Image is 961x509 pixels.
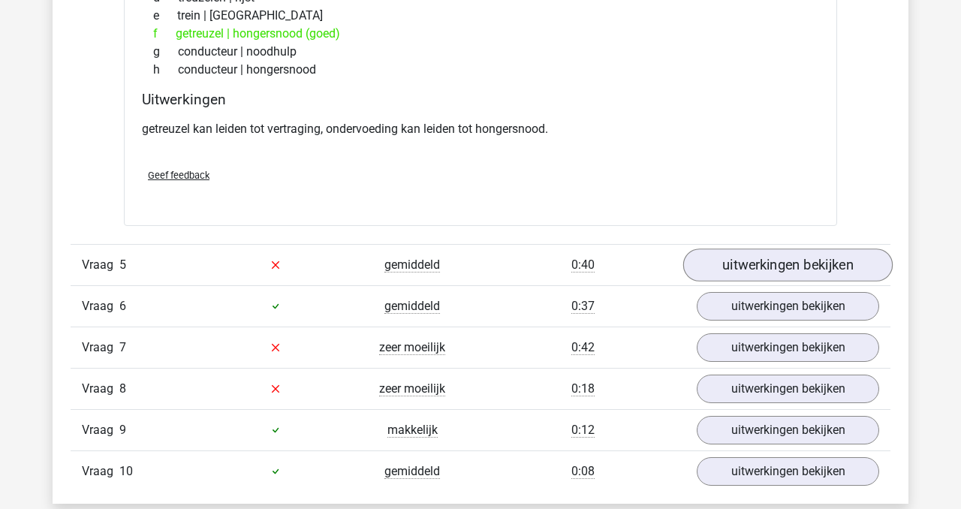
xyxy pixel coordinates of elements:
[82,421,119,439] span: Vraag
[142,43,819,61] div: conducteur | noodhulp
[697,375,879,403] a: uitwerkingen bekijken
[142,25,819,43] div: getreuzel | hongersnood (goed)
[82,462,119,480] span: Vraag
[142,61,819,79] div: conducteur | hongersnood
[697,457,879,486] a: uitwerkingen bekijken
[384,464,440,479] span: gemiddeld
[379,381,445,396] span: zeer moeilijk
[142,91,819,108] h4: Uitwerkingen
[153,61,178,79] span: h
[571,299,595,314] span: 0:37
[697,292,879,321] a: uitwerkingen bekijken
[379,340,445,355] span: zeer moeilijk
[571,258,595,273] span: 0:40
[82,339,119,357] span: Vraag
[384,299,440,314] span: gemiddeld
[82,297,119,315] span: Vraag
[119,423,126,437] span: 9
[153,43,178,61] span: g
[697,416,879,444] a: uitwerkingen bekijken
[571,340,595,355] span: 0:42
[142,7,819,25] div: trein | [GEOGRAPHIC_DATA]
[153,25,176,43] span: f
[142,120,819,138] p: getreuzel kan leiden tot vertraging, ondervoeding kan leiden tot hongersnood.
[571,381,595,396] span: 0:18
[82,380,119,398] span: Vraag
[119,299,126,313] span: 6
[387,423,438,438] span: makkelijk
[683,248,893,282] a: uitwerkingen bekijken
[571,464,595,479] span: 0:08
[697,333,879,362] a: uitwerkingen bekijken
[153,7,177,25] span: e
[82,256,119,274] span: Vraag
[119,381,126,396] span: 8
[384,258,440,273] span: gemiddeld
[119,258,126,272] span: 5
[148,170,209,181] span: Geef feedback
[119,464,133,478] span: 10
[571,423,595,438] span: 0:12
[119,340,126,354] span: 7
